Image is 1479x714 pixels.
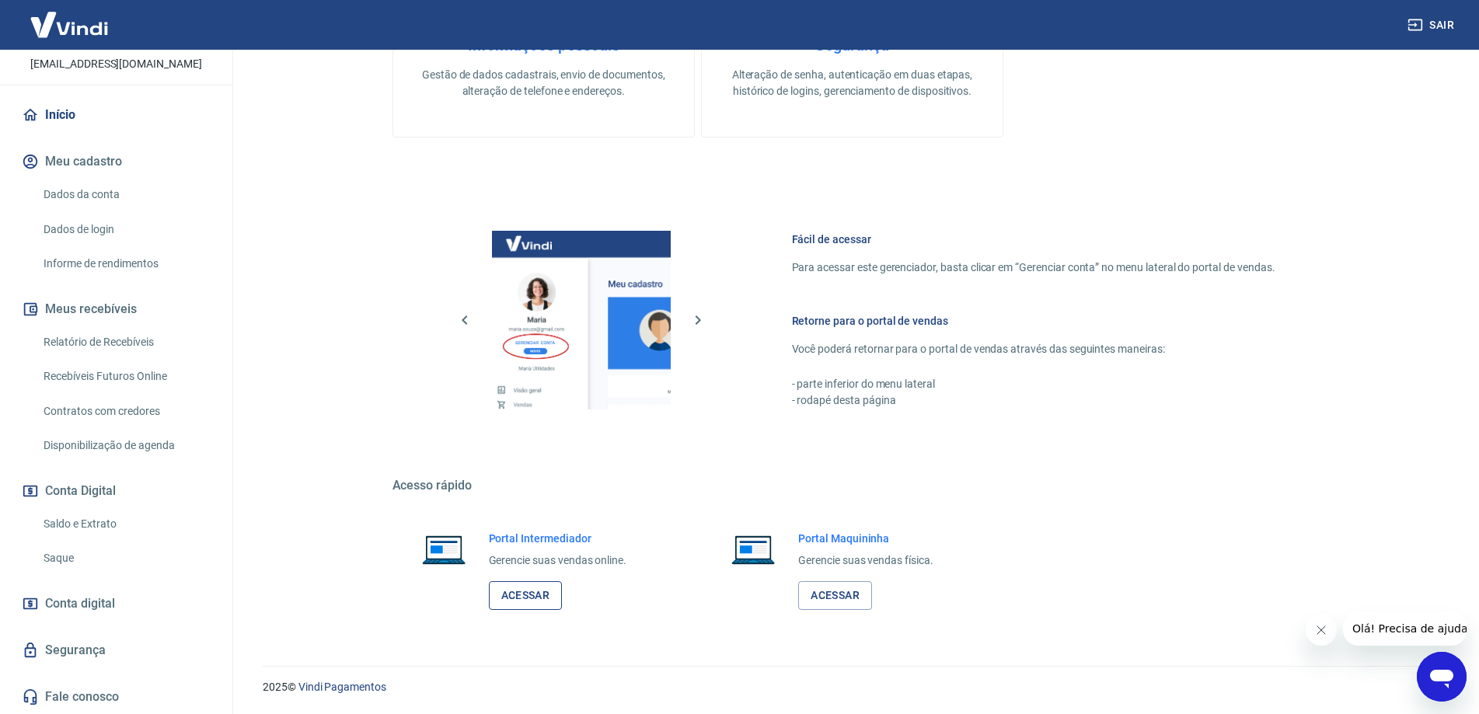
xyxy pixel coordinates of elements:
img: Vindi [19,1,120,48]
h5: Acesso rápido [392,478,1313,493]
p: [PERSON_NAME] [54,33,178,50]
span: Olá! Precisa de ajuda? [9,11,131,23]
p: - rodapé desta página [792,392,1275,409]
a: Disponibilização de agenda [37,430,214,461]
button: Conta Digital [19,474,214,508]
a: Conta digital [19,587,214,621]
p: Gerencie suas vendas física. [798,552,933,569]
p: Alteração de senha, autenticação em duas etapas, histórico de logins, gerenciamento de dispositivos. [727,67,978,99]
h6: Fácil de acessar [792,232,1275,247]
h6: Retorne para o portal de vendas [792,313,1275,329]
a: Informe de rendimentos [37,248,214,280]
p: 2025 © [263,679,1442,695]
a: Relatório de Recebíveis [37,326,214,358]
h6: Portal Intermediador [489,531,627,546]
button: Meu cadastro [19,145,214,179]
p: [EMAIL_ADDRESS][DOMAIN_NAME] [30,56,202,72]
p: - parte inferior do menu lateral [792,376,1275,392]
button: Sair [1404,11,1460,40]
img: Imagem da dashboard mostrando o botão de gerenciar conta na sidebar no lado esquerdo [492,231,671,409]
a: Saque [37,542,214,574]
a: Início [19,98,214,132]
img: Imagem de um notebook aberto [411,531,476,568]
img: Imagem de um notebook aberto [720,531,786,568]
a: Saldo e Extrato [37,508,214,540]
iframe: Botão para abrir a janela de mensagens [1417,652,1467,702]
p: Você poderá retornar para o portal de vendas através das seguintes maneiras: [792,341,1275,357]
a: Segurança [19,633,214,667]
a: Dados de login [37,214,214,246]
a: Recebíveis Futuros Online [37,360,214,392]
p: Gerencie suas vendas online. [489,552,627,569]
button: Meus recebíveis [19,292,214,326]
h6: Portal Maquininha [798,531,933,546]
a: Acessar [798,581,872,610]
a: Fale conosco [19,680,214,714]
a: Vindi Pagamentos [298,681,386,693]
span: Conta digital [45,593,115,615]
a: Acessar [489,581,563,610]
iframe: Mensagem da empresa [1343,611,1467,646]
a: Contratos com credores [37,395,214,427]
p: Gestão de dados cadastrais, envio de documentos, alteração de telefone e endereços. [418,67,669,99]
iframe: Fechar mensagem [1306,615,1337,646]
a: Dados da conta [37,179,214,211]
p: Para acessar este gerenciador, basta clicar em “Gerenciar conta” no menu lateral do portal de ven... [792,259,1275,276]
